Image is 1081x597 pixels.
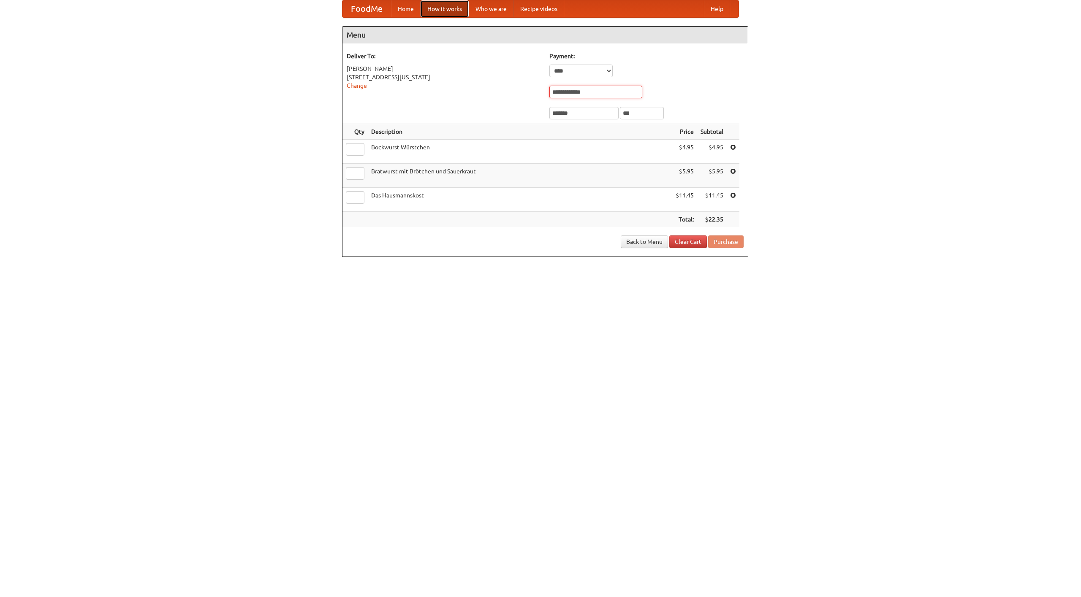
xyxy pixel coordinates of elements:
[672,124,697,140] th: Price
[342,124,368,140] th: Qty
[368,164,672,188] td: Bratwurst mit Brötchen und Sauerkraut
[469,0,513,17] a: Who we are
[347,65,541,73] div: [PERSON_NAME]
[697,124,727,140] th: Subtotal
[421,0,469,17] a: How it works
[697,140,727,164] td: $4.95
[549,52,744,60] h5: Payment:
[368,140,672,164] td: Bockwurst Würstchen
[342,27,748,43] h4: Menu
[697,164,727,188] td: $5.95
[391,0,421,17] a: Home
[368,124,672,140] th: Description
[704,0,730,17] a: Help
[368,188,672,212] td: Das Hausmannskost
[342,0,391,17] a: FoodMe
[669,235,707,248] a: Clear Cart
[697,212,727,227] th: $22.35
[697,188,727,212] td: $11.45
[621,235,668,248] a: Back to Menu
[347,73,541,81] div: [STREET_ADDRESS][US_STATE]
[672,140,697,164] td: $4.95
[672,164,697,188] td: $5.95
[672,212,697,227] th: Total:
[708,235,744,248] button: Purchase
[513,0,564,17] a: Recipe videos
[672,188,697,212] td: $11.45
[347,52,541,60] h5: Deliver To:
[347,82,367,89] a: Change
